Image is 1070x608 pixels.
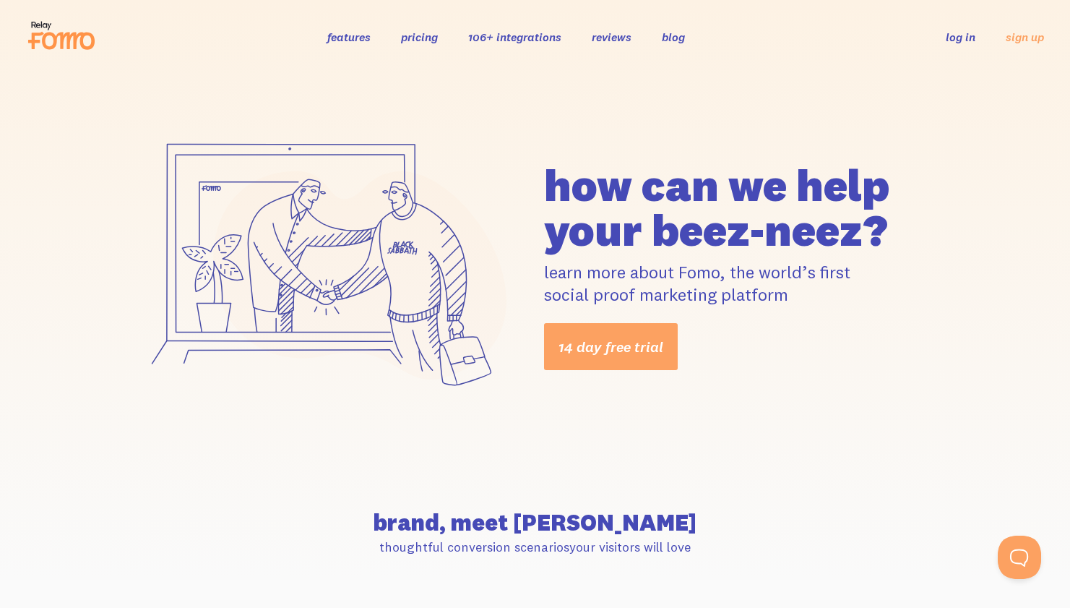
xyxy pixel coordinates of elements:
[132,539,939,555] p: thoughtful conversion scenarios your visitors will love
[662,30,685,44] a: blog
[592,30,631,44] a: reviews
[998,536,1041,579] iframe: Help Scout Beacon - Open
[327,30,371,44] a: features
[1006,30,1044,45] a: sign up
[401,30,438,44] a: pricing
[544,261,939,306] p: learn more about Fomo, the world’s first social proof marketing platform
[544,163,939,252] h1: how can we help your beez-neez?
[132,511,939,534] h2: brand, meet [PERSON_NAME]
[544,323,678,370] a: 14 day free trial
[946,30,975,44] a: log in
[468,30,561,44] a: 106+ integrations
